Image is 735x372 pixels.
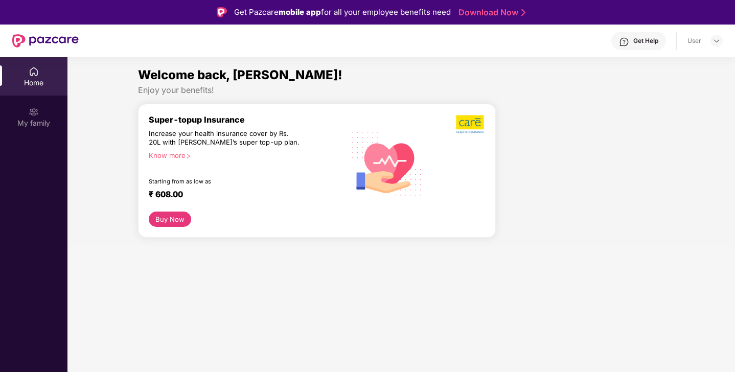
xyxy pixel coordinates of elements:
img: New Pazcare Logo [12,34,79,48]
img: b5dec4f62d2307b9de63beb79f102df3.png [456,114,485,134]
div: Increase your health insurance cover by Rs. 20L with [PERSON_NAME]’s super top-up plan. [149,129,301,147]
img: svg+xml;base64,PHN2ZyB3aWR0aD0iMjAiIGhlaWdodD0iMjAiIHZpZXdCb3g9IjAgMCAyMCAyMCIgZmlsbD0ibm9uZSIgeG... [29,107,39,117]
img: Stroke [521,7,525,18]
div: User [687,37,701,45]
div: Starting from as low as [149,178,302,185]
img: svg+xml;base64,PHN2ZyBpZD0iRHJvcGRvd24tMzJ4MzIiIHhtbG5zPSJodHRwOi8vd3d3LnczLm9yZy8yMDAwL3N2ZyIgd2... [713,37,721,45]
img: svg+xml;base64,PHN2ZyBpZD0iSG9tZSIgeG1sbnM9Imh0dHA6Ly93d3cudzMub3JnLzIwMDAvc3ZnIiB3aWR0aD0iMjAiIG... [29,66,39,77]
div: ₹ 608.00 [149,189,335,201]
span: right [186,153,191,159]
span: Welcome back, [PERSON_NAME]! [138,67,342,82]
div: Enjoy your benefits! [138,85,665,96]
strong: mobile app [279,7,321,17]
img: Logo [217,7,227,17]
div: Know more [149,151,339,158]
img: svg+xml;base64,PHN2ZyBpZD0iSGVscC0zMngzMiIgeG1sbnM9Imh0dHA6Ly93d3cudzMub3JnLzIwMDAvc3ZnIiB3aWR0aD... [619,37,629,47]
div: Super-topup Insurance [149,114,345,125]
div: Get Pazcare for all your employee benefits need [234,6,451,18]
img: svg+xml;base64,PHN2ZyB4bWxucz0iaHR0cDovL3d3dy53My5vcmcvMjAwMC9zdmciIHhtbG5zOnhsaW5rPSJodHRwOi8vd3... [345,120,429,205]
div: Get Help [633,37,658,45]
a: Download Now [458,7,522,18]
button: Buy Now [149,212,191,227]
